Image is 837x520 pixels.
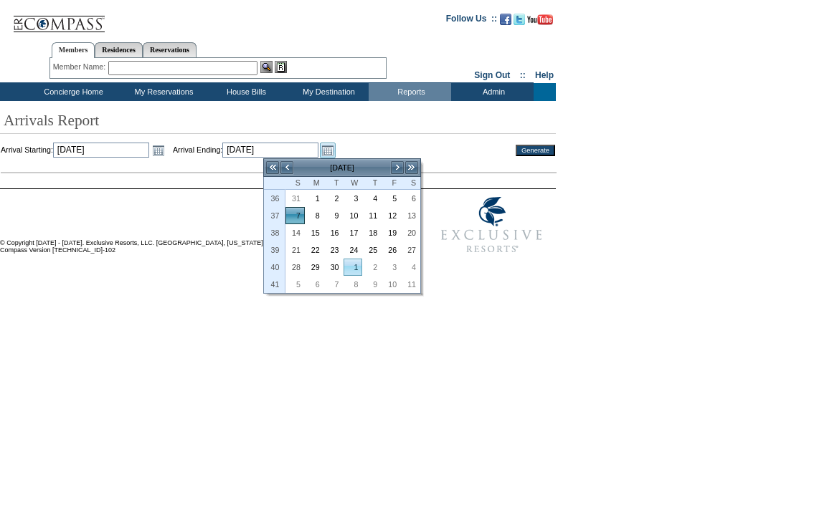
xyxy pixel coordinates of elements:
a: Sign Out [474,70,510,80]
a: Reservations [143,42,197,57]
td: My Reservations [121,83,204,101]
a: 29 [306,259,323,275]
td: Thursday, September 04, 2025 [362,190,382,207]
td: Monday, September 08, 2025 [305,207,324,224]
th: Thursday [362,177,382,190]
img: Reservations [275,61,287,73]
a: 9 [363,276,381,292]
a: >> [405,160,419,175]
td: Tuesday, October 07, 2025 [324,276,344,293]
td: Thursday, October 09, 2025 [362,276,382,293]
a: 5 [286,276,304,292]
a: 27 [402,242,420,258]
a: 22 [306,242,323,258]
a: 24 [344,242,362,258]
div: Member Name: [53,61,108,73]
a: Follow us on Twitter [514,18,525,27]
a: 21 [286,242,304,258]
td: Saturday, September 27, 2025 [401,241,420,259]
a: 4 [363,191,381,206]
a: 9 [325,208,343,223]
td: Friday, September 26, 2025 [382,241,401,259]
td: Tuesday, September 23, 2025 [324,241,344,259]
a: 10 [382,276,400,292]
td: Tuesday, September 02, 2025 [324,190,344,207]
td: Friday, September 19, 2025 [382,224,401,241]
a: 3 [344,191,362,206]
td: Thursday, September 11, 2025 [362,207,382,224]
td: Saturday, September 20, 2025 [401,224,420,241]
a: 17 [344,225,362,241]
td: Saturday, October 11, 2025 [401,276,420,293]
a: Members [52,42,95,58]
a: 1 [344,259,362,275]
a: 18 [363,225,381,241]
a: 6 [402,191,420,206]
td: House Bills [204,83,286,101]
a: 5 [382,191,400,206]
th: 37 [264,207,285,224]
a: 7 [286,208,304,223]
td: My Destination [286,83,369,101]
td: Concierge Home [23,83,121,101]
th: 39 [264,241,285,259]
th: Wednesday [344,177,363,190]
img: Compass Home [12,4,105,33]
td: Sunday, September 21, 2025 [285,241,305,259]
td: Sunday, September 28, 2025 [285,259,305,276]
a: 16 [325,225,343,241]
a: > [390,160,405,175]
a: 11 [402,276,420,292]
td: Sunday, September 07, 2025 [285,207,305,224]
td: Follow Us :: [446,12,497,29]
td: Saturday, September 06, 2025 [401,190,420,207]
td: Wednesday, September 17, 2025 [344,224,363,241]
a: Become our fan on Facebook [500,18,511,27]
td: Monday, September 22, 2025 [305,241,324,259]
span: :: [520,70,526,80]
td: Monday, October 06, 2025 [305,276,324,293]
th: Friday [382,177,401,190]
td: Sunday, August 31, 2025 [285,190,305,207]
a: 14 [286,225,304,241]
td: Saturday, September 13, 2025 [401,207,420,224]
td: Monday, September 29, 2025 [305,259,324,276]
td: Sunday, October 05, 2025 [285,276,305,293]
td: Reports [369,83,451,101]
th: Monday [305,177,324,190]
td: Wednesday, October 08, 2025 [344,276,363,293]
img: View [260,61,273,73]
a: 15 [306,225,323,241]
td: [DATE] [294,160,390,175]
img: Subscribe to our YouTube Channel [527,14,553,25]
a: 30 [325,259,343,275]
td: Saturday, October 04, 2025 [401,259,420,276]
a: 12 [382,208,400,223]
a: 8 [306,208,323,223]
a: Help [535,70,554,80]
a: 2 [363,259,381,275]
img: Follow us on Twitter [514,14,525,25]
th: 41 [264,276,285,293]
td: Arrival Starting: Arrival Ending: [1,143,496,158]
a: 20 [402,225,420,241]
a: 13 [402,208,420,223]
td: Admin [451,83,534,101]
td: Wednesday, September 24, 2025 [344,241,363,259]
td: Monday, September 01, 2025 [305,190,324,207]
a: << [265,160,280,175]
input: Generate [516,145,555,156]
th: Saturday [401,177,420,190]
td: Wednesday, September 10, 2025 [344,207,363,224]
th: 40 [264,259,285,276]
td: Thursday, September 25, 2025 [362,241,382,259]
td: Sunday, September 14, 2025 [285,224,305,241]
a: Subscribe to our YouTube Channel [527,18,553,27]
td: Tuesday, September 09, 2025 [324,207,344,224]
a: 28 [286,259,304,275]
td: Thursday, October 02, 2025 [362,259,382,276]
a: 2 [325,191,343,206]
a: < [280,160,294,175]
a: 25 [363,242,381,258]
a: 1 [306,191,323,206]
